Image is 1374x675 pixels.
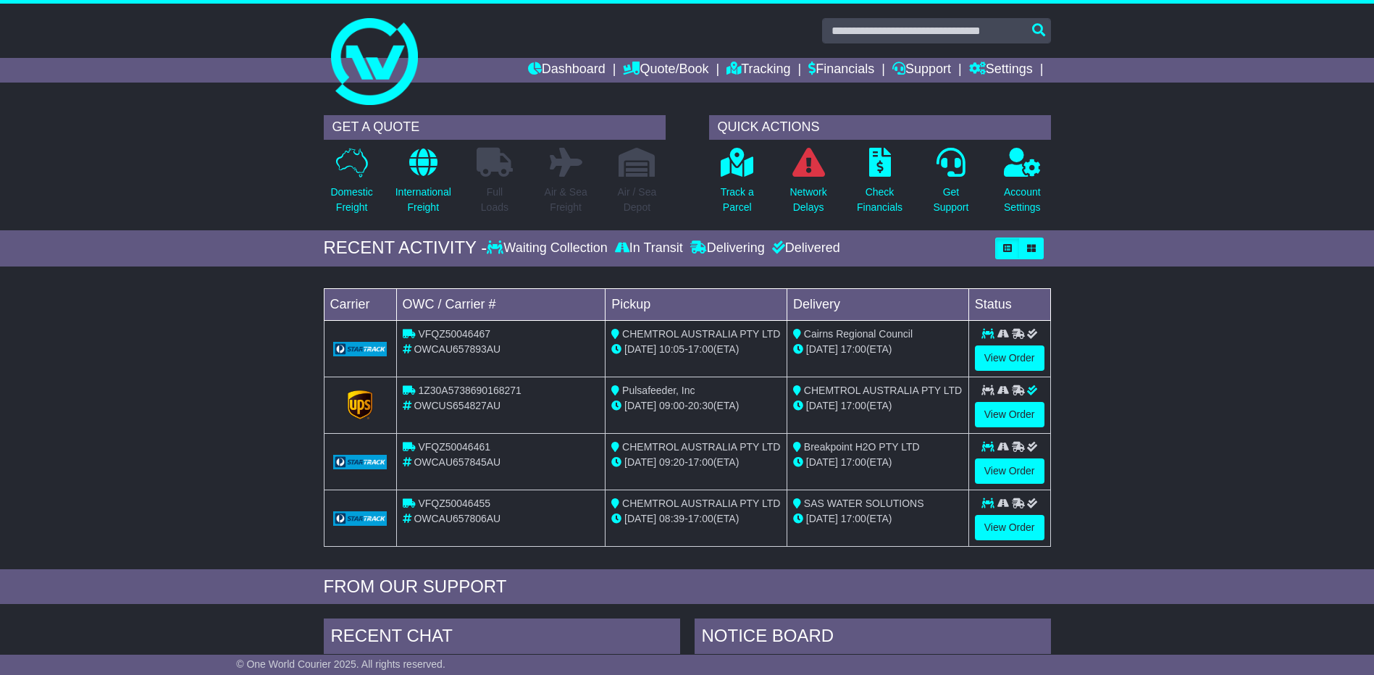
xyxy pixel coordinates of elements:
[806,343,838,355] span: [DATE]
[330,147,373,223] a: DomesticFreight
[396,288,606,320] td: OWC / Carrier #
[659,343,684,355] span: 10:05
[414,456,500,468] span: OWCAU657845AU
[688,456,713,468] span: 17:00
[414,400,500,411] span: OWCUS654827AU
[395,185,451,215] p: International Freight
[611,511,781,527] div: - (ETA)
[324,577,1051,598] div: FROM OUR SUPPORT
[789,185,826,215] p: Network Delays
[606,288,787,320] td: Pickup
[1003,147,1042,223] a: AccountSettings
[841,513,866,524] span: 17:00
[624,400,656,411] span: [DATE]
[726,58,790,83] a: Tracking
[414,343,500,355] span: OWCAU657893AU
[418,328,490,340] span: VFQZ50046467
[1004,185,1041,215] p: Account Settings
[659,456,684,468] span: 09:20
[659,400,684,411] span: 09:00
[768,240,840,256] div: Delivered
[333,455,388,469] img: GetCarrierServiceLogo
[324,619,680,658] div: RECENT CHAT
[418,385,521,396] span: 1Z30A5738690168271
[348,390,372,419] img: GetCarrierServiceLogo
[611,240,687,256] div: In Transit
[787,288,968,320] td: Delivery
[418,441,490,453] span: VFQZ50046461
[622,498,780,509] span: CHEMTROL AUSTRALIA PTY LTD
[793,342,963,357] div: (ETA)
[236,658,445,670] span: © One World Courier 2025. All rights reserved.
[804,385,962,396] span: CHEMTROL AUSTRALIA PTY LTD
[789,147,827,223] a: NetworkDelays
[324,115,666,140] div: GET A QUOTE
[611,398,781,414] div: - (ETA)
[721,185,754,215] p: Track a Parcel
[975,402,1044,427] a: View Order
[395,147,452,223] a: InternationalFreight
[688,513,713,524] span: 17:00
[688,343,713,355] span: 17:00
[806,513,838,524] span: [DATE]
[806,400,838,411] span: [DATE]
[804,441,920,453] span: Breakpoint H2O PTY LTD
[808,58,874,83] a: Financials
[932,147,969,223] a: GetSupport
[333,342,388,356] img: GetCarrierServiceLogo
[793,398,963,414] div: (ETA)
[330,185,372,215] p: Domestic Freight
[975,458,1044,484] a: View Order
[624,343,656,355] span: [DATE]
[487,240,611,256] div: Waiting Collection
[611,342,781,357] div: - (ETA)
[806,456,838,468] span: [DATE]
[528,58,606,83] a: Dashboard
[720,147,755,223] a: Track aParcel
[793,511,963,527] div: (ETA)
[324,238,487,259] div: RECENT ACTIVITY -
[688,400,713,411] span: 20:30
[333,511,388,526] img: GetCarrierServiceLogo
[933,185,968,215] p: Get Support
[659,513,684,524] span: 08:39
[856,147,903,223] a: CheckFinancials
[841,456,866,468] span: 17:00
[623,58,708,83] a: Quote/Book
[622,328,780,340] span: CHEMTROL AUSTRALIA PTY LTD
[975,515,1044,540] a: View Order
[857,185,902,215] p: Check Financials
[324,288,396,320] td: Carrier
[414,513,500,524] span: OWCAU657806AU
[687,240,768,256] div: Delivering
[841,400,866,411] span: 17:00
[624,456,656,468] span: [DATE]
[804,498,924,509] span: SAS WATER SOLUTIONS
[968,288,1050,320] td: Status
[477,185,513,215] p: Full Loads
[624,513,656,524] span: [DATE]
[892,58,951,83] a: Support
[622,441,780,453] span: CHEMTROL AUSTRALIA PTY LTD
[622,385,695,396] span: Pulsafeeder, Inc
[618,185,657,215] p: Air / Sea Depot
[804,328,913,340] span: Cairns Regional Council
[611,455,781,470] div: - (ETA)
[418,498,490,509] span: VFQZ50046455
[975,345,1044,371] a: View Order
[841,343,866,355] span: 17:00
[709,115,1051,140] div: QUICK ACTIONS
[969,58,1033,83] a: Settings
[545,185,587,215] p: Air & Sea Freight
[793,455,963,470] div: (ETA)
[695,619,1051,658] div: NOTICE BOARD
